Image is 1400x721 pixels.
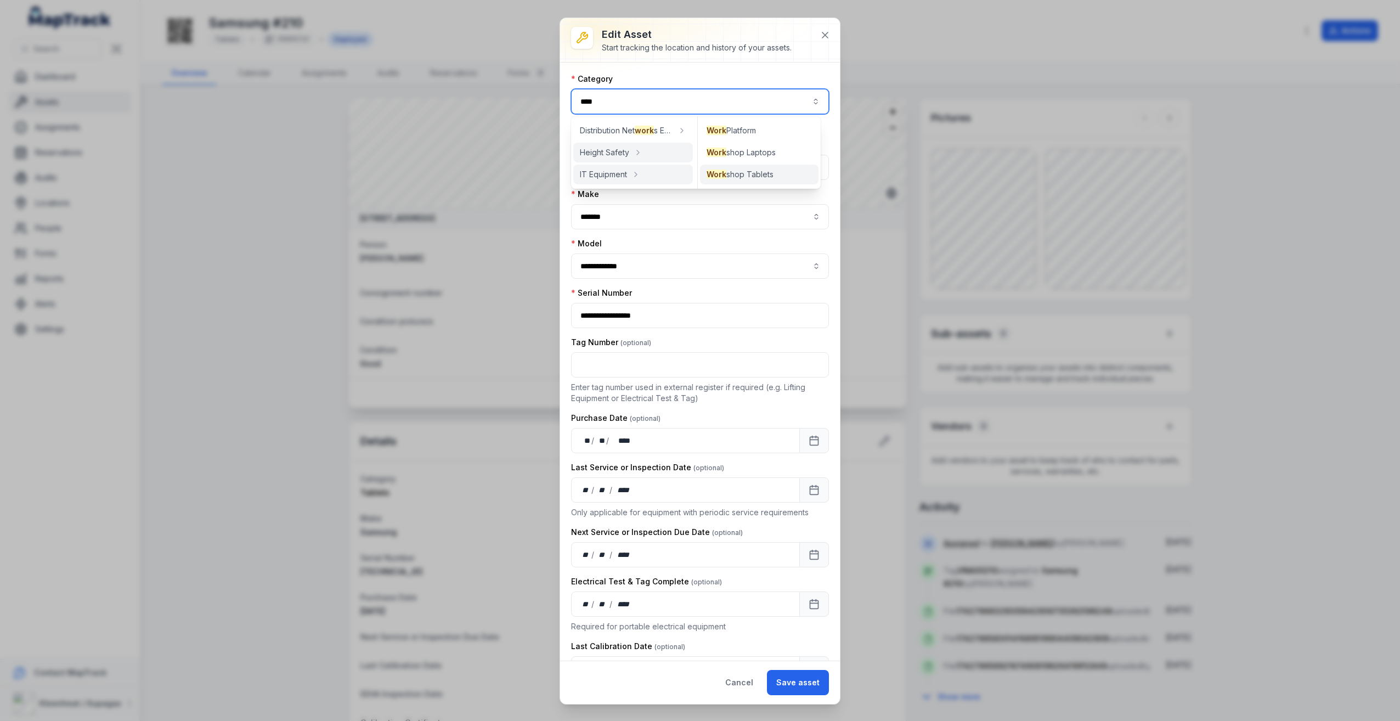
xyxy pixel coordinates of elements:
[613,549,634,560] div: year,
[799,477,829,503] button: Calendar
[707,126,726,135] span: Work
[571,507,829,518] p: Only applicable for equipment with periodic service requirements
[595,599,610,610] div: month,
[602,42,792,53] div: Start tracking the location and history of your assets.
[707,125,756,136] span: Platform
[571,641,685,652] label: Last Calibration Date
[606,435,610,446] div: /
[591,435,595,446] div: /
[580,125,673,136] span: Distribution Net s Equipment
[591,599,595,610] div: /
[799,592,829,617] button: Calendar
[571,382,829,404] p: Enter tag number used in external register if required (e.g. Lifting Equipment or Electrical Test...
[571,74,613,85] label: Category
[571,527,743,538] label: Next Service or Inspection Due Date
[571,238,602,249] label: Model
[707,169,774,180] span: shop Tablets
[609,485,613,495] div: /
[571,204,829,229] input: asset-edit:cf[8d30bdcc-ee20-45c2-b158-112416eb6043]-label
[799,542,829,567] button: Calendar
[571,462,724,473] label: Last Service or Inspection Date
[591,549,595,560] div: /
[635,126,654,135] span: work
[580,147,629,158] span: Height Safety
[707,147,776,158] span: shop Laptops
[609,599,613,610] div: /
[580,485,591,495] div: day,
[580,435,591,446] div: day,
[571,337,651,348] label: Tag Number
[571,189,599,200] label: Make
[580,599,591,610] div: day,
[799,428,829,453] button: Calendar
[610,435,631,446] div: year,
[767,670,829,695] button: Save asset
[707,170,726,179] span: Work
[613,485,634,495] div: year,
[595,485,610,495] div: month,
[571,621,829,632] p: Required for portable electrical equipment
[716,670,763,695] button: Cancel
[580,169,627,180] span: IT Equipment
[591,485,595,495] div: /
[799,656,829,681] button: Calendar
[707,148,726,157] span: Work
[613,599,634,610] div: year,
[595,549,610,560] div: month,
[571,576,722,587] label: Electrical Test & Tag Complete
[571,288,632,298] label: Serial Number
[609,549,613,560] div: /
[571,413,661,424] label: Purchase Date
[602,27,792,42] h3: Edit asset
[571,254,829,279] input: asset-edit:cf[5827e389-34f9-4b46-9346-a02c2bfa3a05]-label
[580,549,591,560] div: day,
[595,435,606,446] div: month,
